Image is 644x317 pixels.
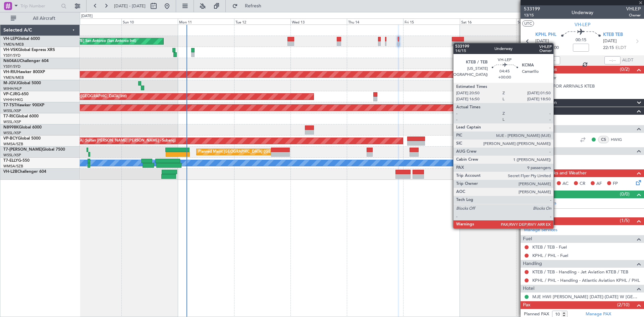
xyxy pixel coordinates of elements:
div: Sun 17 [516,18,573,24]
span: All Aircraft [17,16,71,21]
span: PM [545,180,551,187]
a: KTEB / TEB - Fuel [532,244,567,250]
span: AF [596,180,602,187]
a: N604AUChallenger 604 [3,59,49,63]
a: T7-[PERSON_NAME]Global 7500 [3,148,65,152]
a: T7-ELLYG-550 [3,159,30,163]
a: T7-TSTHawker 900XP [3,103,44,107]
span: [DATE] - [DATE] [114,3,146,9]
a: YMEN/MEB [3,42,24,47]
a: HWIG [611,137,626,143]
span: 22:15 [603,45,614,51]
a: VHHH/HKG [3,97,23,102]
span: Cabin Crew [523,147,548,155]
a: WIHH/HLP [3,86,22,91]
span: Refresh [239,4,267,8]
a: YMEN/MEB [3,75,24,80]
a: WMSA/SZB [3,142,23,147]
a: Schedule Crew [524,116,553,123]
div: Tue 12 [234,18,290,24]
span: T7-TST [3,103,16,107]
a: VP-CJRG-650 [3,92,29,96]
div: Add new [532,210,641,216]
span: T7-ELLY [3,159,18,163]
div: [PERSON_NAME] San Antonio (San Antonio Intl) [54,36,136,46]
span: [DATE] [603,38,617,45]
span: Pax [523,301,530,309]
div: CID number [532,75,556,81]
span: Leg Information [523,99,557,107]
span: (0/2) [620,66,630,73]
span: VP-CJR [3,92,17,96]
a: N8998KGlobal 6000 [3,125,42,129]
span: T7-[PERSON_NAME] [3,148,42,152]
span: Crew [523,107,534,115]
span: M-JGVJ [3,81,18,85]
span: KPHL PHL [535,32,556,38]
span: Handling [523,260,542,268]
span: 00:15 [576,37,586,44]
span: T7-RIC [3,114,16,118]
span: (1/5) [620,217,630,224]
span: Hotel [523,285,534,293]
a: WSSL/XSP [3,153,21,158]
span: Fuel [523,235,532,243]
a: VH-LEPGlobal 6000 [3,37,40,41]
div: Thu 14 [347,18,403,24]
button: All Aircraft [7,13,73,24]
span: Permits [523,191,539,198]
span: N8998K [3,125,19,129]
span: AC [562,180,569,187]
span: Owner [626,12,641,18]
div: Sat 16 [460,18,516,24]
span: ETOT [535,45,546,51]
span: [DATE] [535,38,549,45]
span: VH-LEP [575,21,590,28]
a: MJE [544,137,559,143]
span: N604AU [3,59,20,63]
span: VHLEP [626,5,641,12]
a: VH-RIUHawker 800XP [3,70,45,74]
a: T7-RICGlobal 6000 [3,114,39,118]
a: VH-L2BChallenger 604 [3,170,46,174]
div: CP [531,136,542,143]
span: Services [523,217,540,225]
a: MJE HWI [PERSON_NAME] [DATE]-[DATE] W [GEOGRAPHIC_DATA] [532,294,641,300]
span: CR [580,180,585,187]
div: FPL INFO FOR ARRIVALS KTEB [532,83,595,89]
span: VP-BCY [3,137,18,141]
a: ZOE [544,159,559,165]
div: Add new [532,92,641,97]
div: Wed 13 [290,18,347,24]
a: YSSY/SYD [3,53,20,58]
span: ALDT [622,57,633,64]
a: M-JGVJGlobal 5000 [3,81,41,85]
input: Trip Number [20,1,59,11]
a: Manage Permits [524,200,556,207]
div: Underway [572,9,593,16]
a: VH-VSKGlobal Express XRS [3,48,55,52]
div: ISP [531,158,542,165]
div: Sun 10 [121,18,178,24]
a: WSSL/XSP [3,130,21,136]
a: KTEB / TEB - Handling - Jet Aviation KTEB / TEB [532,269,628,275]
a: YSSY/SYD [3,64,20,69]
span: VH-LEP [3,37,17,41]
div: CS [598,136,609,143]
span: 533199 [524,5,540,12]
div: Fri 15 [403,18,460,24]
div: Planned Maint [GEOGRAPHIC_DATA] ([GEOGRAPHIC_DATA]) [198,147,304,157]
span: Dispatch To-Dos [523,66,557,73]
a: KPHL / PHL - Fuel [532,253,568,258]
div: Mon 11 [178,18,234,24]
span: ATOT [531,57,542,64]
span: VH-RIU [3,70,17,74]
span: VH-L2B [3,170,17,174]
a: WSSL/XSP [3,108,21,113]
span: Dispatch Checks and Weather [523,169,587,177]
a: Manage Services [524,227,557,233]
span: KTEB TEB [603,32,623,38]
div: Sat 9 [65,18,121,24]
span: Flight Crew [523,125,548,133]
span: (0/0) [620,191,630,198]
